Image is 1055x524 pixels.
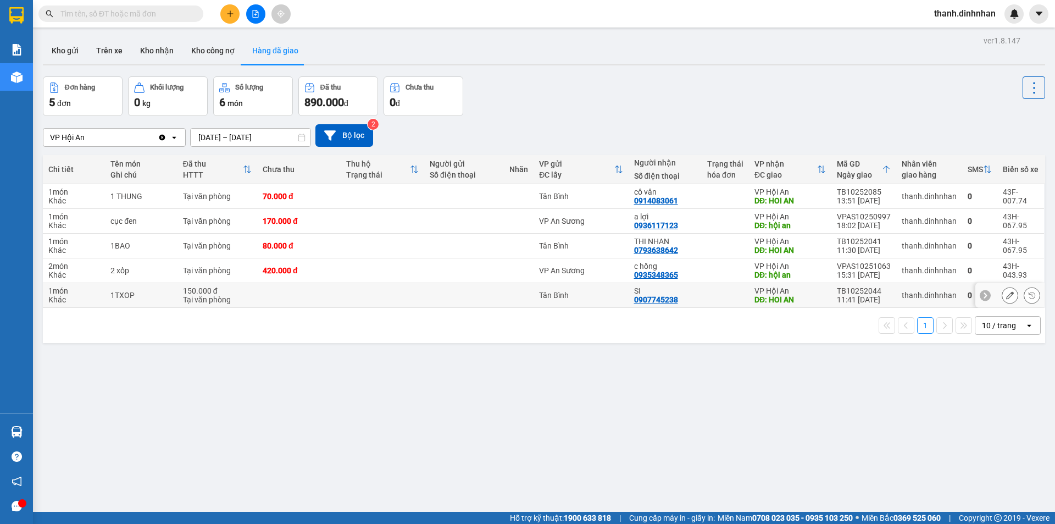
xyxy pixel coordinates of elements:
[902,170,957,179] div: giao hàng
[949,512,951,524] span: |
[968,291,992,300] div: 0
[917,317,934,334] button: 1
[539,266,623,275] div: VP An Sương
[634,262,696,271] div: c hồng
[48,196,99,205] div: Khác
[430,159,498,168] div: Người gửi
[86,132,87,143] input: Selected VP Hội An.
[510,512,611,524] span: Hỗ trợ kỹ thuật:
[263,192,335,201] div: 70.000 đ
[634,196,678,205] div: 0914083061
[634,286,696,295] div: SI
[110,217,172,225] div: cục đen
[902,192,957,201] div: thanh.dinhnhan
[48,165,99,174] div: Chi tiết
[707,159,743,168] div: Trạng thái
[968,165,983,174] div: SMS
[131,37,182,64] button: Kho nhận
[837,159,882,168] div: Mã GD
[48,271,99,279] div: Khác
[12,501,22,511] span: message
[509,165,528,174] div: Nhãn
[982,320,1016,331] div: 10 / trang
[754,262,826,271] div: VP Hội An
[539,241,623,250] div: Tân Bình
[634,271,678,279] div: 0935348365
[1003,165,1039,174] div: Biển số xe
[315,124,373,147] button: Bộ lọc
[752,514,853,522] strong: 0708 023 035 - 0935 103 250
[183,217,252,225] div: Tại văn phòng
[902,159,957,168] div: Nhân viên
[48,237,99,246] div: 1 món
[57,99,71,108] span: đơn
[219,96,225,109] span: 6
[837,246,891,255] div: 11:30 [DATE]
[304,96,344,109] span: 890.000
[12,451,22,462] span: question-circle
[43,37,87,64] button: Kho gửi
[110,241,172,250] div: 1BAO
[87,37,131,64] button: Trên xe
[902,266,957,275] div: thanh.dinhnhan
[252,10,259,18] span: file-add
[754,237,826,246] div: VP Hội An
[754,246,826,255] div: DĐ: HOI AN
[134,96,140,109] span: 0
[754,159,817,168] div: VP nhận
[754,212,826,221] div: VP Hội An
[246,4,265,24] button: file-add
[1003,262,1039,279] div: 43H-043.93
[43,76,123,116] button: Đơn hàng5đơn
[183,241,252,250] div: Tại văn phòng
[263,165,335,174] div: Chưa thu
[749,155,831,184] th: Toggle SortBy
[1029,4,1048,24] button: caret-down
[968,266,992,275] div: 0
[9,7,24,24] img: logo-vxr
[619,512,621,524] span: |
[629,512,715,524] span: Cung cấp máy in - giấy in:
[837,187,891,196] div: TB10252085
[263,241,335,250] div: 80.000 đ
[50,132,85,143] div: VP Hội An
[65,84,95,91] div: Đơn hàng
[634,295,678,304] div: 0907745238
[368,119,379,130] sup: 2
[226,10,234,18] span: plus
[539,192,623,201] div: Tân Bình
[182,37,243,64] button: Kho công nợ
[183,266,252,275] div: Tại văn phòng
[539,170,614,179] div: ĐC lấy
[837,237,891,246] div: TB10252041
[384,76,463,116] button: Chưa thu0đ
[837,295,891,304] div: 11:41 [DATE]
[110,159,172,168] div: Tên món
[158,133,166,142] svg: Clear value
[994,514,1002,522] span: copyright
[837,170,882,179] div: Ngày giao
[12,476,22,487] span: notification
[183,295,252,304] div: Tại văn phòng
[968,241,992,250] div: 0
[634,246,678,255] div: 0793638642
[718,512,853,524] span: Miền Nam
[902,291,957,300] div: thanh.dinhnhan
[346,159,410,168] div: Thu hộ
[320,84,341,91] div: Đã thu
[263,266,335,275] div: 420.000 đ
[243,37,307,64] button: Hàng đã giao
[191,129,310,146] input: Select a date range.
[1025,321,1034,330] svg: open
[893,514,941,522] strong: 0369 525 060
[1003,212,1039,230] div: 43H-067.95
[1009,9,1019,19] img: icon-new-feature
[837,212,891,221] div: VPAS10250997
[11,44,23,56] img: solution-icon
[634,172,696,180] div: Số điện thoại
[110,170,172,179] div: Ghi chú
[183,286,252,295] div: 150.000 đ
[396,99,400,108] span: đ
[984,35,1020,47] div: ver 1.8.147
[213,76,293,116] button: Số lượng6món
